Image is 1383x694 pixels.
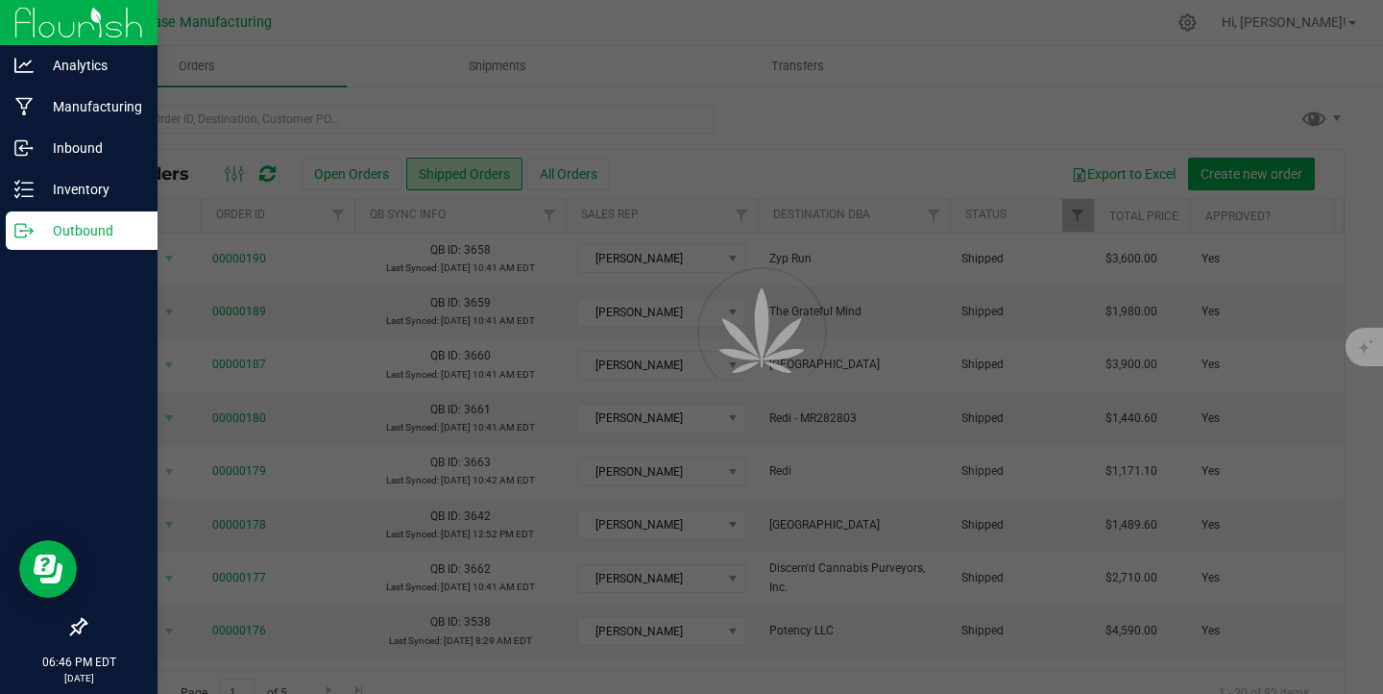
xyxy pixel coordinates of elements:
p: Outbound [34,219,149,242]
p: Analytics [34,54,149,77]
p: Inbound [34,136,149,160]
p: Manufacturing [34,95,149,118]
iframe: Resource center [19,540,77,598]
inline-svg: Outbound [14,221,34,240]
p: Inventory [34,178,149,201]
inline-svg: Manufacturing [14,97,34,116]
inline-svg: Analytics [14,56,34,75]
inline-svg: Inventory [14,180,34,199]
inline-svg: Inbound [14,138,34,158]
p: [DATE] [9,671,149,685]
p: 06:46 PM EDT [9,654,149,671]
